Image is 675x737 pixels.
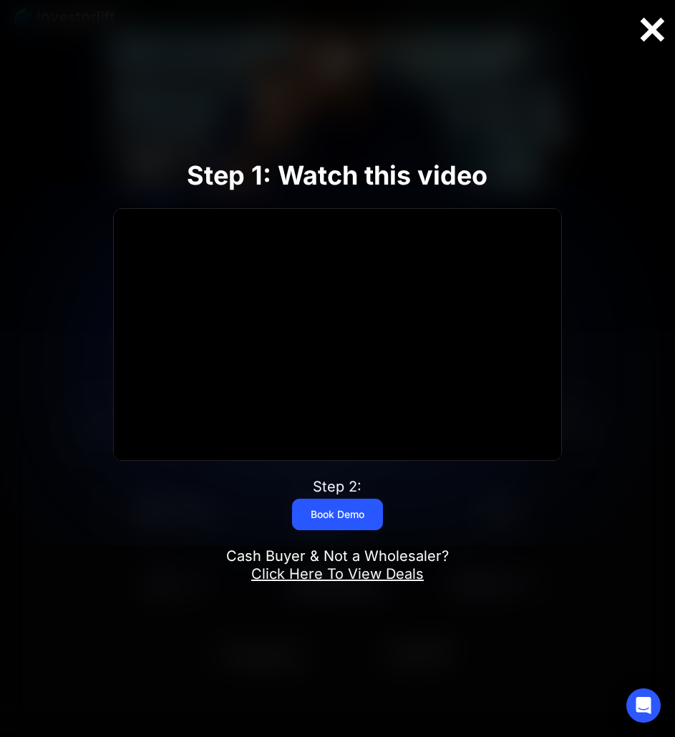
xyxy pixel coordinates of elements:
div: Cash Buyer & Not a Wholesaler? [226,547,449,583]
a: Click Here To View Deals [251,565,424,582]
strong: Step 1: Watch this video [187,160,487,191]
div: Open Intercom Messenger [626,688,661,723]
a: Book Demo [292,499,383,530]
div: Step 2: [313,478,361,496]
